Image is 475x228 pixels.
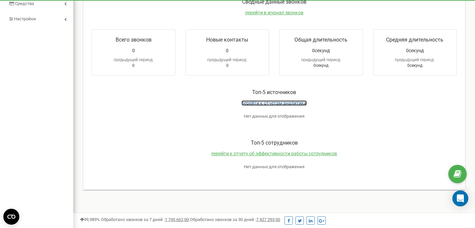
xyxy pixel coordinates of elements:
[206,37,248,43] span: Новые контакты
[301,57,341,62] span: предыдущий период:
[241,100,307,106] a: перейти к отчетам аналитики
[407,63,422,68] span: 0секунд
[3,209,19,225] button: Open CMP widget
[211,151,337,156] a: перейти к отчету об эффективности работы сотрудников
[313,63,328,68] span: 0секунд
[14,16,36,21] span: Настройки
[226,63,229,68] span: 0
[244,164,304,169] span: Нет данных для отображения
[15,1,34,6] span: Средства
[226,47,229,54] span: 0
[452,190,468,206] div: Open Intercom Messenger
[386,37,443,43] span: Средняя длительность
[294,37,347,43] span: Общая длительность
[190,217,280,222] span: Обработано звонков за 30 дней :
[132,63,135,68] span: 0
[256,217,280,222] u: 7 427 293,00
[101,217,189,222] span: Обработано звонков за 7 дней :
[312,47,330,54] span: 0секунд
[165,217,189,222] u: 1 745 662,00
[114,57,154,62] span: предыдущий период:
[116,37,152,43] span: Всего звонков
[406,47,424,54] span: 0секунд
[245,10,303,15] a: перейти в журнал звонков
[252,89,296,95] span: Toп-5 источников
[395,57,435,62] span: предыдущий период:
[244,114,304,119] span: Нет данных для отображения
[207,57,247,62] span: предыдущий период:
[132,47,135,54] span: 0
[251,140,298,146] span: Toп-5 сотрудников
[80,217,100,222] span: 99,989%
